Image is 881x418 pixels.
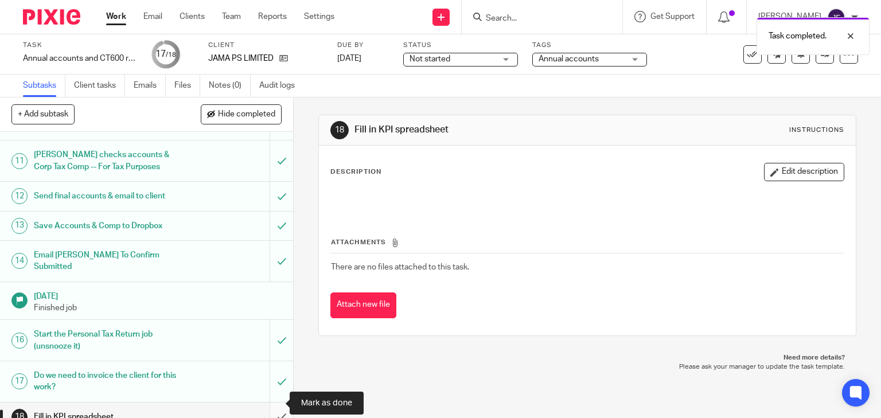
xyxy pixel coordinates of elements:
[304,11,334,22] a: Settings
[789,126,844,135] div: Instructions
[258,11,287,22] a: Reports
[34,217,184,235] h1: Save Accounts & Comp to Dropbox
[410,55,450,63] span: Not started
[209,75,251,97] a: Notes (0)
[180,11,205,22] a: Clients
[331,239,386,245] span: Attachments
[354,124,611,136] h1: Fill in KPI spreadsheet
[34,146,184,175] h1: [PERSON_NAME] checks accounts & Corp Tax Comp -- For Tax Purposes
[218,110,275,119] span: Hide completed
[208,53,274,64] p: JAMA PS LIMITED
[23,53,138,64] div: Annual accounts and CT600 return
[11,218,28,234] div: 13
[11,373,28,389] div: 17
[330,167,381,177] p: Description
[134,75,166,97] a: Emails
[143,11,162,22] a: Email
[208,41,323,50] label: Client
[330,292,396,318] button: Attach new file
[34,187,184,205] h1: Send final accounts & email to client
[11,188,28,204] div: 12
[155,48,176,61] div: 17
[222,11,241,22] a: Team
[764,163,844,181] button: Edit description
[174,75,200,97] a: Files
[11,253,28,269] div: 14
[11,333,28,349] div: 16
[11,104,75,124] button: + Add subtask
[34,247,184,276] h1: Email [PERSON_NAME] To Confirm Submitted
[11,153,28,169] div: 11
[331,263,469,271] span: There are no files attached to this task.
[769,30,827,42] p: Task completed.
[201,104,282,124] button: Hide completed
[827,8,845,26] img: svg%3E
[403,41,518,50] label: Status
[34,326,184,355] h1: Start the Personal Tax Return job (unsnooze it)
[539,55,599,63] span: Annual accounts
[337,54,361,62] span: [DATE]
[330,362,845,372] p: Please ask your manager to update the task template.
[337,41,389,50] label: Due by
[34,367,184,396] h1: Do we need to invoice the client for this work?
[23,9,80,25] img: Pixie
[106,11,126,22] a: Work
[23,41,138,50] label: Task
[330,121,349,139] div: 18
[330,353,845,362] p: Need more details?
[34,288,282,302] h1: [DATE]
[74,75,125,97] a: Client tasks
[259,75,303,97] a: Audit logs
[23,75,65,97] a: Subtasks
[34,302,282,314] p: Finished job
[166,52,176,58] small: /18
